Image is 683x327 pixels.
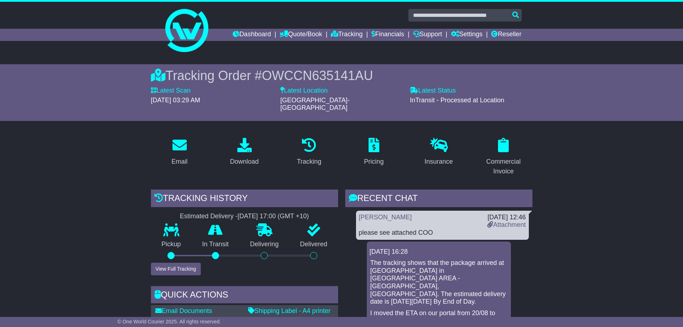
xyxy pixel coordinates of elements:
a: Email Documents [155,307,212,314]
span: [GEOGRAPHIC_DATA]-[GEOGRAPHIC_DATA] [280,97,350,112]
div: Tracking [297,157,321,167]
div: Quick Actions [151,286,338,305]
a: Attachment [487,221,526,228]
p: In Transit [191,240,239,248]
button: View Full Tracking [151,263,201,275]
a: Pricing [359,135,388,169]
a: Insurance [420,135,457,169]
div: Email [171,157,188,167]
div: Download [230,157,259,167]
span: OWCCN635141AU [262,68,373,83]
p: The tracking shows that the package arrived at [GEOGRAPHIC_DATA] in [GEOGRAPHIC_DATA] AREA - [GEO... [370,259,507,306]
div: please see attached COO [359,229,526,237]
a: Shipping Label - A4 printer [248,307,331,314]
a: Download [225,135,263,169]
div: [DATE] 17:00 (GMT +10) [238,212,309,220]
p: I moved the ETA on our portal from 20/08 to 21/08. [370,309,507,325]
div: [DATE] 12:46 [487,214,526,221]
a: Support [413,29,442,41]
div: Estimated Delivery - [151,212,338,220]
a: Settings [451,29,483,41]
div: Commercial Invoice [479,157,528,176]
div: Insurance [424,157,453,167]
div: RECENT CHAT [345,190,532,209]
a: Tracking [331,29,362,41]
div: [DATE] 16:28 [370,248,508,256]
p: Delivering [239,240,290,248]
span: © One World Courier 2025. All rights reserved. [118,319,221,324]
a: Tracking [292,135,326,169]
a: Financials [371,29,404,41]
a: Reseller [491,29,521,41]
span: InTransit - Processed at Location [410,97,504,104]
a: [PERSON_NAME] [359,214,412,221]
p: Delivered [289,240,338,248]
label: Latest Status [410,87,456,95]
p: Pickup [151,240,192,248]
div: Tracking history [151,190,338,209]
a: Dashboard [233,29,271,41]
label: Latest Location [280,87,328,95]
a: Commercial Invoice [475,135,532,179]
a: Quote/Book [280,29,322,41]
div: Pricing [364,157,384,167]
label: Latest Scan [151,87,191,95]
a: Email [167,135,192,169]
div: Tracking Order # [151,68,532,83]
span: [DATE] 03:29 AM [151,97,200,104]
